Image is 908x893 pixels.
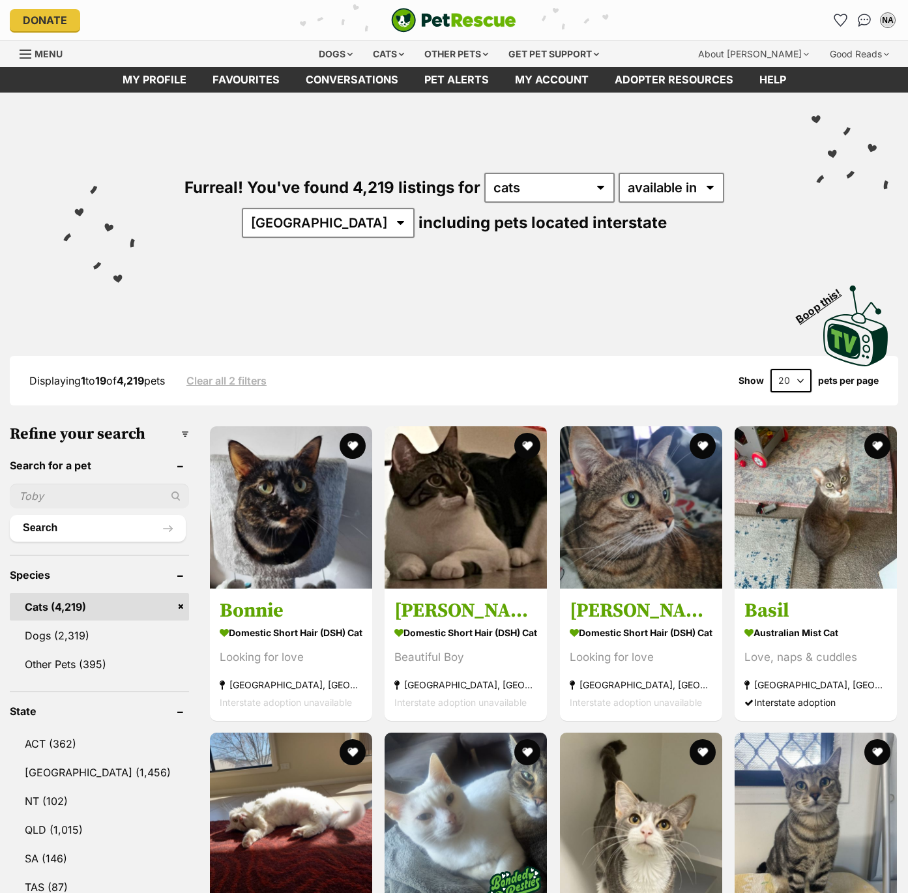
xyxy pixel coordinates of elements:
[10,705,189,717] header: State
[394,696,527,707] span: Interstate adoption unavailable
[746,67,799,93] a: Help
[220,598,362,622] h3: Bonnie
[10,569,189,581] header: Species
[95,374,106,387] strong: 19
[186,375,267,387] a: Clear all 2 filters
[10,816,189,843] a: QLD (1,015)
[220,696,352,707] span: Interstate adoption unavailable
[10,425,189,443] h3: Refine your search
[394,622,537,641] strong: Domestic Short Hair (DSH) Cat
[10,730,189,757] a: ACT (362)
[739,375,764,386] span: Show
[690,739,716,765] button: favourite
[602,67,746,93] a: Adopter resources
[690,433,716,459] button: favourite
[864,739,890,765] button: favourite
[10,622,189,649] a: Dogs (2,319)
[184,178,480,197] span: Furreal! You've found 4,219 listings for
[570,622,712,641] strong: Domestic Short Hair (DSH) Cat
[10,484,189,508] input: Toby
[560,588,722,720] a: [PERSON_NAME] Domestic Short Hair (DSH) Cat Looking for love [GEOGRAPHIC_DATA], [GEOGRAPHIC_DATA]...
[10,787,189,815] a: NT (102)
[735,426,897,589] img: Basil - Australian Mist Cat
[10,759,189,786] a: [GEOGRAPHIC_DATA] (1,456)
[821,41,898,67] div: Good Reads
[385,588,547,720] a: [PERSON_NAME] Domestic Short Hair (DSH) Cat Beautiful Boy [GEOGRAPHIC_DATA], [GEOGRAPHIC_DATA] In...
[210,588,372,720] a: Bonnie Domestic Short Hair (DSH) Cat Looking for love [GEOGRAPHIC_DATA], [GEOGRAPHIC_DATA] Inters...
[830,10,851,31] a: Favourites
[818,375,879,386] label: pets per page
[394,598,537,622] h3: [PERSON_NAME]
[385,426,547,589] img: Christopher - Domestic Short Hair (DSH) Cat
[35,48,63,59] span: Menu
[29,374,165,387] span: Displaying to of pets
[570,648,712,666] div: Looking for love
[689,41,818,67] div: About [PERSON_NAME]
[391,8,516,33] img: logo-cat-932fe2b9b8326f06289b0f2fb663e598f794de774fb13d1741a6617ecf9a85b4.svg
[110,67,199,93] a: My profile
[881,14,894,27] div: NA
[293,67,411,93] a: conversations
[744,693,887,710] div: Interstate adoption
[220,648,362,666] div: Looking for love
[391,8,516,33] a: PetRescue
[823,274,888,369] a: Boop this!
[515,739,541,765] button: favourite
[877,10,898,31] button: My account
[418,213,667,232] span: including pets located interstate
[117,374,144,387] strong: 4,219
[502,67,602,93] a: My account
[744,648,887,666] div: Love, naps & cuddles
[499,41,608,67] div: Get pet support
[570,675,712,693] strong: [GEOGRAPHIC_DATA], [GEOGRAPHIC_DATA]
[340,739,366,765] button: favourite
[560,426,722,589] img: Dee Dee - Domestic Short Hair (DSH) Cat
[10,515,186,541] button: Search
[744,622,887,641] strong: Australian Mist Cat
[744,598,887,622] h3: Basil
[81,374,85,387] strong: 1
[10,651,189,678] a: Other Pets (395)
[10,460,189,471] header: Search for a pet
[10,593,189,621] a: Cats (4,219)
[864,433,890,459] button: favourite
[199,67,293,93] a: Favourites
[415,41,497,67] div: Other pets
[364,41,413,67] div: Cats
[744,675,887,693] strong: [GEOGRAPHIC_DATA], [GEOGRAPHIC_DATA]
[10,845,189,872] a: SA (146)
[794,278,854,325] span: Boop this!
[10,9,80,31] a: Donate
[830,10,898,31] ul: Account quick links
[340,433,366,459] button: favourite
[394,648,537,666] div: Beautiful Boy
[570,598,712,622] h3: [PERSON_NAME]
[220,622,362,641] strong: Domestic Short Hair (DSH) Cat
[735,588,897,720] a: Basil Australian Mist Cat Love, naps & cuddles [GEOGRAPHIC_DATA], [GEOGRAPHIC_DATA] Interstate ad...
[854,10,875,31] a: Conversations
[210,426,372,589] img: Bonnie - Domestic Short Hair (DSH) Cat
[515,433,541,459] button: favourite
[310,41,362,67] div: Dogs
[394,675,537,693] strong: [GEOGRAPHIC_DATA], [GEOGRAPHIC_DATA]
[220,675,362,693] strong: [GEOGRAPHIC_DATA], [GEOGRAPHIC_DATA]
[823,285,888,366] img: PetRescue TV logo
[411,67,502,93] a: Pet alerts
[20,41,72,65] a: Menu
[858,14,871,27] img: chat-41dd97257d64d25036548639549fe6c8038ab92f7586957e7f3b1b290dea8141.svg
[570,696,702,707] span: Interstate adoption unavailable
